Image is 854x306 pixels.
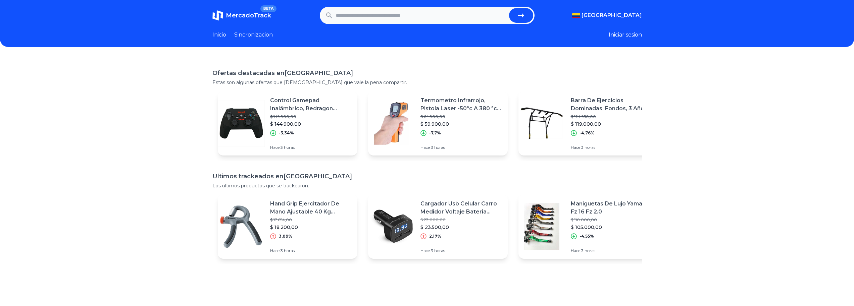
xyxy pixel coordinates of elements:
a: Featured imageHand Grip Ejercitador De Mano Ajustable 40 Kg Sportfitness$ 17.654,00$ 18.200,003,0... [218,194,357,259]
p: Termometro Infrarrojo, Pistola Laser -50ºc A 380 ºc Digital [420,97,502,113]
p: $ 23.000,00 [420,217,502,223]
p: Cargador Usb Celular Carro Medidor Voltaje Bateria Vehicular [420,200,502,216]
p: -7,7% [429,130,441,136]
span: [GEOGRAPHIC_DATA] [582,11,642,19]
a: Featured imageBarra De Ejercicios Dominadas, Fondos, 3 Años De Garantía$ 124.950,00$ 119.000,00-4... [518,91,658,156]
p: Barra De Ejercicios Dominadas, Fondos, 3 Años De Garantía [571,97,653,113]
button: [GEOGRAPHIC_DATA] [572,11,642,19]
p: Los ultimos productos que se trackearon. [212,182,642,189]
p: -4,76% [580,130,595,136]
p: Maniguetas De Lujo Yamaha Fz 16 Fz 2.0 [571,200,653,216]
img: Featured image [518,100,565,147]
button: Iniciar sesion [609,31,642,39]
span: BETA [260,5,276,12]
p: -3,34% [279,130,294,136]
p: Hace 3 horas [420,145,502,150]
p: -4,55% [580,234,594,239]
img: Featured image [218,203,265,250]
p: $ 18.200,00 [270,224,352,231]
a: Featured imageCargador Usb Celular Carro Medidor Voltaje Bateria Vehicular$ 23.000,00$ 23.500,002... [368,194,508,259]
p: $ 23.500,00 [420,224,502,231]
p: $ 119.000,00 [571,121,653,127]
h1: Ofertas destacadas en [GEOGRAPHIC_DATA] [212,68,642,78]
a: Featured imageControl Gamepad Inalámbrico, Redragon Harrow G808, Pc / Ps3$ 149.900,00$ 144.900,00... [218,91,357,156]
a: Featured imageManiguetas De Lujo Yamaha Fz 16 Fz 2.0$ 110.000,00$ 105.000,00-4,55%Hace 3 horas [518,194,658,259]
p: Hand Grip Ejercitador De Mano Ajustable 40 Kg Sportfitness [270,200,352,216]
p: $ 124.950,00 [571,114,653,119]
p: 3,09% [279,234,292,239]
p: Hace 3 horas [420,248,502,253]
img: Featured image [368,100,415,147]
p: Control Gamepad Inalámbrico, Redragon Harrow G808, Pc / Ps3 [270,97,352,113]
img: Colombia [572,13,580,18]
img: Featured image [218,100,265,147]
h1: Ultimos trackeados en [GEOGRAPHIC_DATA] [212,172,642,181]
img: MercadoTrack [212,10,223,21]
p: $ 64.900,00 [420,114,502,119]
a: Inicio [212,31,226,39]
p: $ 105.000,00 [571,224,653,231]
img: Featured image [368,203,415,250]
p: $ 110.000,00 [571,217,653,223]
a: Sincronizacion [234,31,273,39]
p: Estas son algunas ofertas que [DEMOGRAPHIC_DATA] que vale la pena compartir. [212,79,642,86]
p: 2,17% [429,234,441,239]
p: Hace 3 horas [571,248,653,253]
p: $ 149.900,00 [270,114,352,119]
p: $ 144.900,00 [270,121,352,127]
p: $ 17.654,00 [270,217,352,223]
p: Hace 3 horas [571,145,653,150]
a: MercadoTrackBETA [212,10,271,21]
p: Hace 3 horas [270,248,352,253]
p: Hace 3 horas [270,145,352,150]
span: MercadoTrack [226,12,271,19]
img: Featured image [518,203,565,250]
a: Featured imageTermometro Infrarrojo, Pistola Laser -50ºc A 380 ºc Digital$ 64.900,00$ 59.900,00-7... [368,91,508,156]
p: $ 59.900,00 [420,121,502,127]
